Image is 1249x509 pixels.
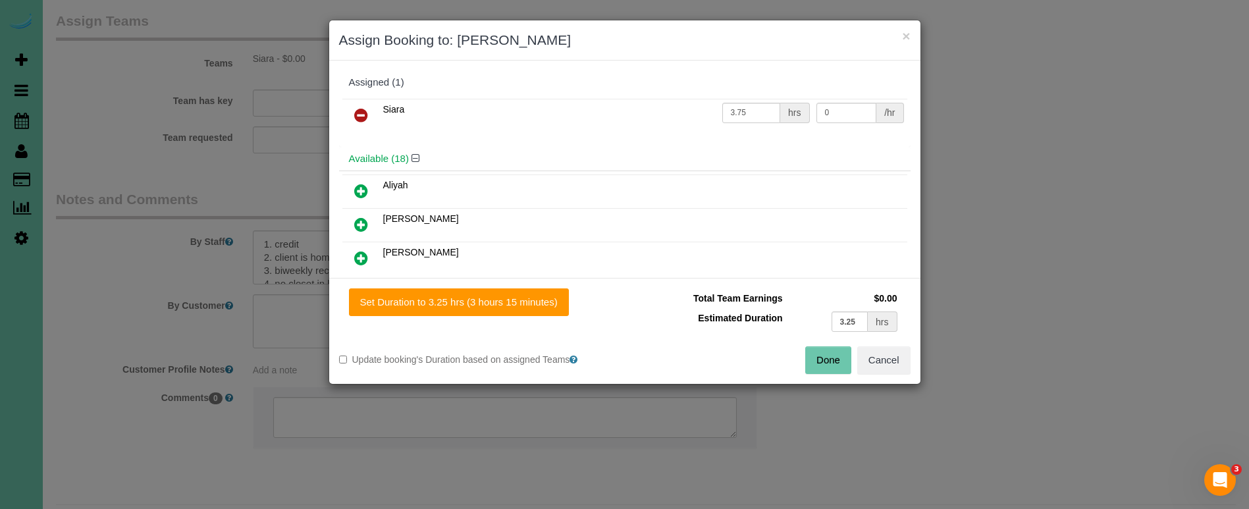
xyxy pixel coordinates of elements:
[383,213,459,224] span: [PERSON_NAME]
[1204,464,1236,496] iframe: Intercom live chat
[868,311,897,332] div: hrs
[902,29,910,43] button: ×
[349,288,569,316] button: Set Duration to 3.25 hrs (3 hours 15 minutes)
[786,288,901,308] td: $0.00
[805,346,851,374] button: Done
[857,346,911,374] button: Cancel
[349,77,901,88] div: Assigned (1)
[383,180,408,190] span: Aliyah
[780,103,809,123] div: hrs
[339,356,347,363] input: Update booking's Duration based on assigned Teams
[635,288,786,308] td: Total Team Earnings
[349,153,901,165] h4: Available (18)
[383,247,459,257] span: [PERSON_NAME]
[876,103,903,123] div: /hr
[339,30,911,50] h3: Assign Booking to: [PERSON_NAME]
[339,353,615,366] label: Update booking's Duration based on assigned Teams
[698,313,782,323] span: Estimated Duration
[383,104,405,115] span: Siara
[1231,464,1242,475] span: 3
